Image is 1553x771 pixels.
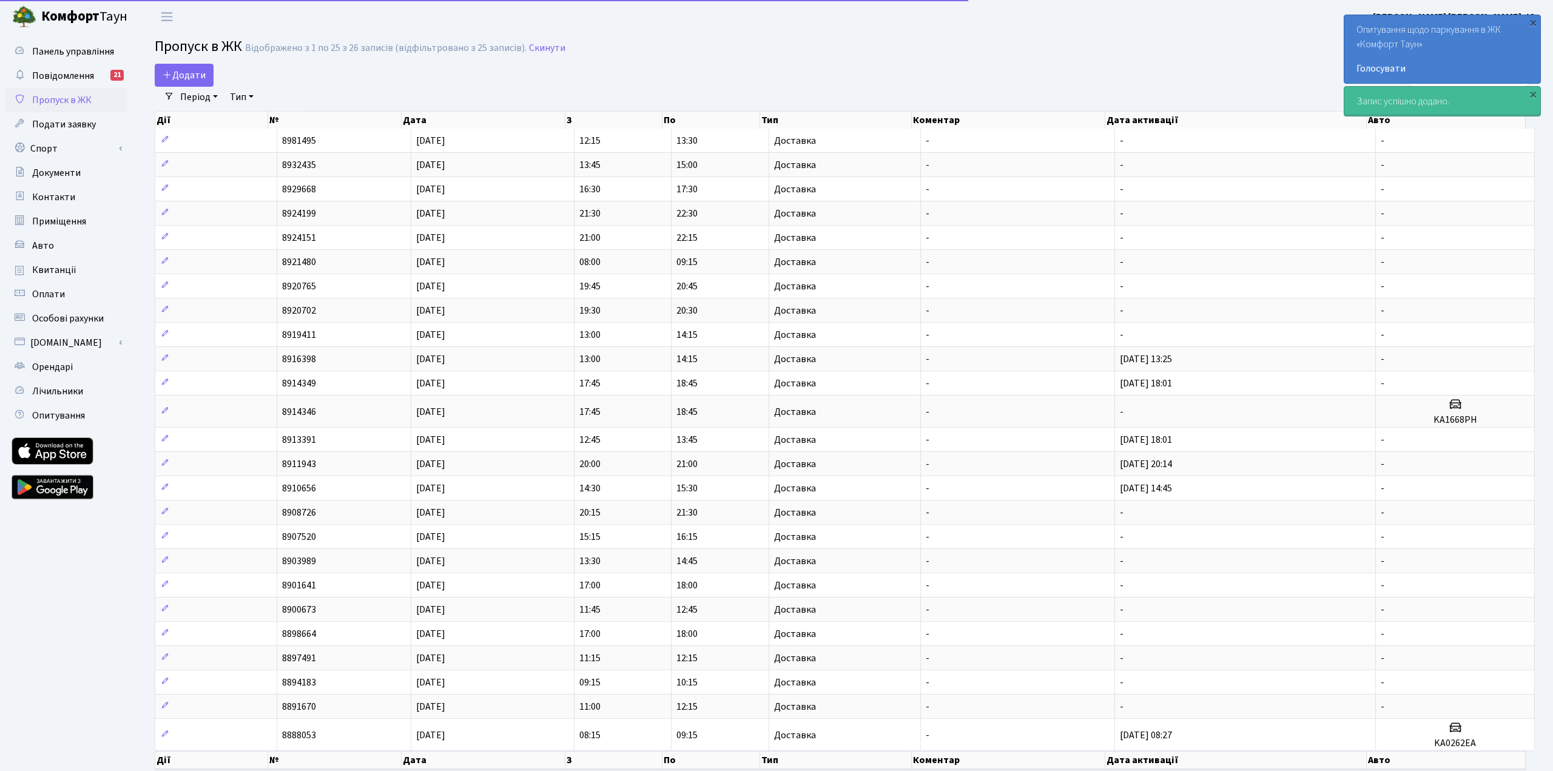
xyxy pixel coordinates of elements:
span: 12:45 [676,603,698,616]
span: 17:00 [579,627,601,641]
span: - [926,627,929,641]
span: 18:00 [676,627,698,641]
a: Лічильники [6,379,127,403]
span: Доставка [774,581,816,590]
span: - [1120,207,1123,220]
span: - [926,651,929,665]
span: 8894183 [282,676,316,689]
span: Пропуск в ЖК [155,36,242,57]
span: Доставка [774,629,816,639]
span: 8920702 [282,304,316,317]
span: 17:00 [579,579,601,592]
span: [DATE] [416,676,445,689]
a: Особові рахунки [6,306,127,331]
span: - [1381,158,1384,172]
span: [DATE] 20:14 [1120,457,1172,471]
span: 8900673 [282,603,316,616]
span: - [1381,328,1384,342]
span: Доставка [774,209,816,218]
span: 22:15 [676,231,698,244]
span: 12:15 [676,651,698,665]
span: - [1381,207,1384,220]
span: - [926,729,929,742]
a: Приміщення [6,209,127,234]
span: [DATE] [416,255,445,269]
span: - [926,482,929,495]
span: Доставка [774,160,816,170]
span: 14:15 [676,328,698,342]
th: № [268,112,402,129]
span: - [926,352,929,366]
span: - [926,231,929,244]
span: 09:15 [676,729,698,742]
span: - [1381,603,1384,616]
span: - [926,554,929,568]
span: - [1381,231,1384,244]
span: Доставка [774,653,816,663]
span: [DATE] [416,158,445,172]
div: Опитування щодо паркування в ЖК «Комфорт Таун» [1344,15,1540,83]
span: - [926,183,929,196]
span: 13:45 [579,158,601,172]
span: - [926,304,929,317]
a: [PERSON_NAME] [PERSON_NAME]. Ю. [1373,10,1538,24]
span: Доставка [774,702,816,712]
span: Квитанції [32,263,76,277]
span: - [1120,651,1123,665]
span: - [926,603,929,616]
a: Додати [155,64,214,87]
span: 13:00 [579,328,601,342]
th: Дата [402,112,565,129]
th: Тип [760,751,912,769]
th: По [662,751,760,769]
span: - [1381,530,1384,544]
span: 8919411 [282,328,316,342]
span: [DATE] [416,482,445,495]
span: - [926,700,929,713]
span: - [1120,627,1123,641]
span: 08:15 [579,729,601,742]
span: [DATE] [416,729,445,742]
a: Період [175,87,223,107]
span: Доставка [774,605,816,614]
span: - [926,207,929,220]
span: 8914349 [282,377,316,390]
span: 20:00 [579,457,601,471]
span: 8914346 [282,405,316,419]
a: Голосувати [1356,61,1528,76]
span: [DATE] 18:01 [1120,377,1172,390]
span: Доставка [774,407,816,417]
span: [DATE] [416,530,445,544]
th: Дата [402,751,565,769]
a: Опитування [6,403,127,428]
span: - [1120,700,1123,713]
span: Документи [32,166,81,180]
span: - [1120,579,1123,592]
span: - [1381,352,1384,366]
span: 09:15 [676,255,698,269]
div: × [1527,16,1539,29]
span: Доставка [774,435,816,445]
span: - [926,457,929,471]
span: - [926,134,929,147]
span: [DATE] [416,457,445,471]
span: Лічильники [32,385,83,398]
span: Авто [32,239,54,252]
span: Доставка [774,379,816,388]
span: - [926,506,929,519]
span: 8932435 [282,158,316,172]
span: - [1381,134,1384,147]
span: [DATE] [416,352,445,366]
span: 12:45 [579,433,601,446]
span: [DATE] [416,328,445,342]
span: - [1381,579,1384,592]
span: - [926,158,929,172]
span: - [1381,482,1384,495]
span: 22:30 [676,207,698,220]
span: Доставка [774,508,816,517]
span: - [1120,183,1123,196]
span: Подати заявку [32,118,96,131]
span: 11:45 [579,603,601,616]
span: 21:30 [676,506,698,519]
